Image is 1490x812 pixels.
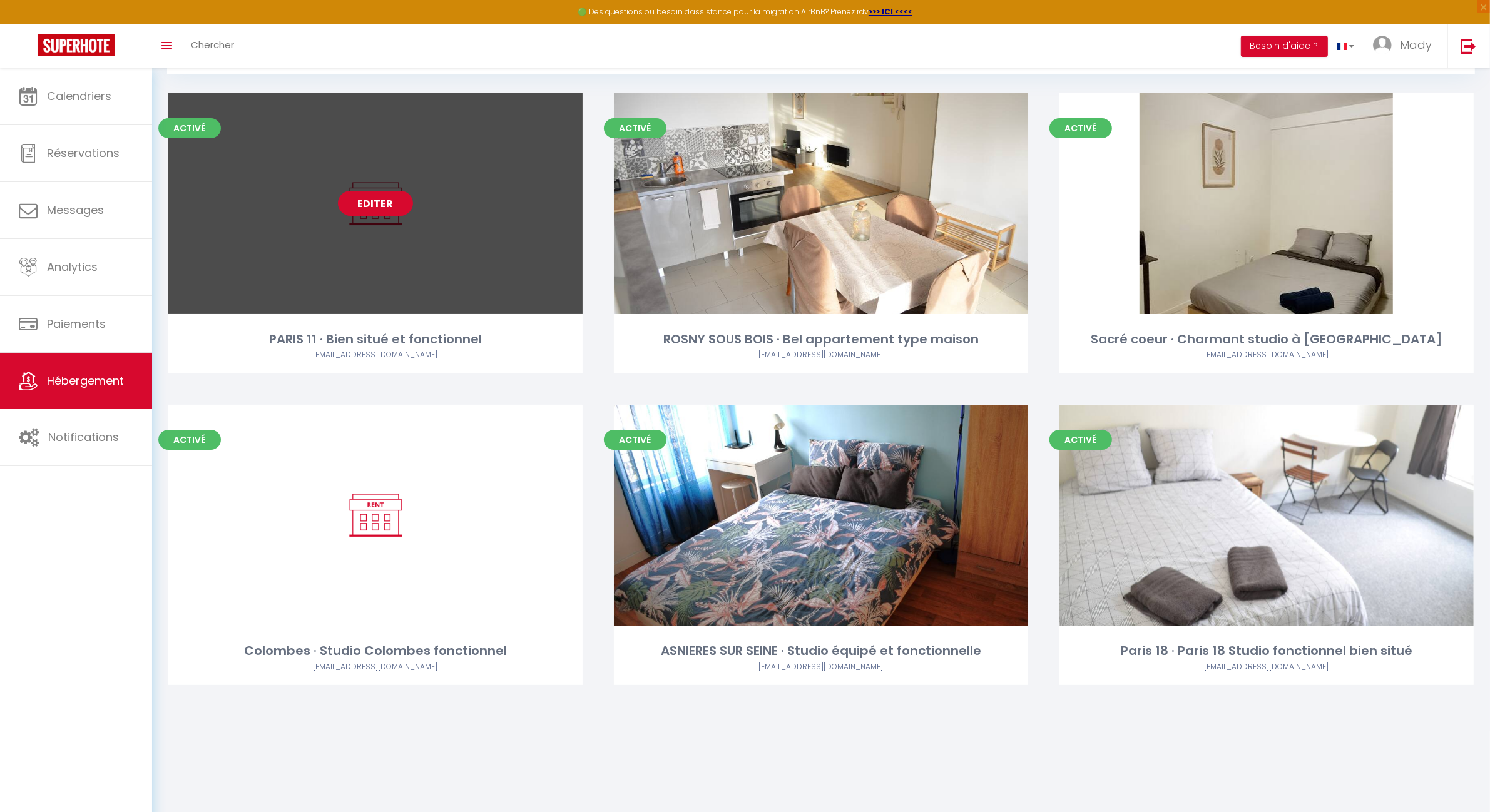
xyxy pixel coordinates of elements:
[47,88,111,104] span: Calendriers
[191,38,234,51] span: Chercher
[604,430,666,450] span: Activé
[614,661,1028,673] div: Airbnb
[1059,641,1474,661] div: Paris 18 · Paris 18 Studio fonctionnel bien situé
[338,191,413,216] a: Editer
[614,641,1028,661] div: ASNIERES SUR SEINE · Studio équipé et fonctionnelle
[158,430,221,450] span: Activé
[47,202,104,218] span: Messages
[168,349,583,361] div: Airbnb
[604,118,666,138] span: Activé
[158,118,221,138] span: Activé
[1049,430,1112,450] span: Activé
[1364,24,1447,68] a: ... Mady
[47,373,124,388] span: Hébergement
[168,330,583,349] div: PARIS 11 · Bien situé et fonctionnel
[47,145,120,161] span: Réservations
[47,259,98,275] span: Analytics
[1373,36,1392,54] img: ...
[614,349,1028,361] div: Airbnb
[181,24,243,68] a: Chercher
[1241,36,1328,57] button: Besoin d'aide ?
[48,429,119,445] span: Notifications
[1049,118,1112,138] span: Activé
[1461,38,1476,54] img: logout
[168,661,583,673] div: Airbnb
[1059,330,1474,349] div: Sacré coeur · Charmant studio à [GEOGRAPHIC_DATA]
[614,330,1028,349] div: ROSNY SOUS BOIS · Bel appartement type maison
[869,6,912,17] a: >>> ICI <<<<
[168,641,583,661] div: Colombes · Studio Colombes fonctionnel
[47,316,106,332] span: Paiements
[1059,349,1474,361] div: Airbnb
[1400,37,1432,53] span: Mady
[1059,661,1474,673] div: Airbnb
[38,34,115,56] img: Super Booking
